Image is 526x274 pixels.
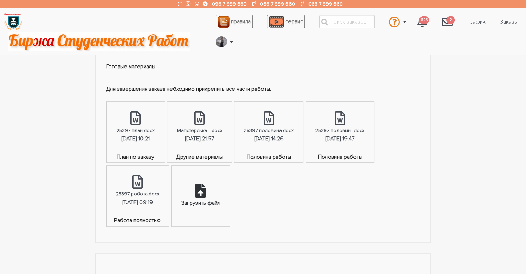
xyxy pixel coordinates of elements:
[315,126,364,134] div: 25397 половин...docx
[116,190,159,198] div: 25397 робота.docx
[216,15,253,28] a: правила
[412,12,433,31] a: 625
[107,166,169,216] a: 25397 робота.docx[DATE] 09:19
[285,18,303,25] span: сервис
[319,15,375,28] input: Поиск заказов
[495,15,523,28] a: Заказы
[231,18,251,25] span: правила
[446,16,455,25] span: 2
[419,16,429,25] span: 625
[308,1,342,7] a: 063 7 999 660
[436,12,458,31] a: 2
[106,85,420,94] p: Для завершения заказа небходимо прикрепить все части работы.
[254,134,284,143] div: [DATE] 14:26
[121,134,150,143] div: [DATE] 10:21
[107,216,169,226] span: Работа полностью
[260,1,295,7] a: 066 7 999 660
[8,32,190,51] img: motto-2ce64da2796df845c65ce8f9480b9c9d679903764b3ca6da4b6de107518df0fe.gif
[218,16,229,28] img: agreement_icon-feca34a61ba7f3d1581b08bc946b2ec1ccb426f67415f344566775c155b7f62c.png
[234,153,303,163] span: Половина работы
[462,15,491,28] a: График
[181,199,220,208] div: Загрузить файл
[122,198,153,207] div: [DATE] 09:19
[117,126,155,134] div: 25397 план.docx
[267,15,305,28] a: сервис
[4,12,23,31] img: logo-135dea9cf721667cc4ddb0c1795e3ba8b7f362e3d0c04e2cc90b931989920324.png
[244,126,294,134] div: 25397 половина.docx
[106,63,155,70] strong: Готовые материалы
[107,102,165,153] a: 25397 план.docx[DATE] 10:21
[167,102,231,153] a: Магістерська ...docx[DATE] 21:57
[177,126,222,134] div: Магістерська ...docx
[269,16,284,28] img: play_icon-49f7f135c9dc9a03216cfdbccbe1e3994649169d890fb554cedf0eac35a01ba8.png
[167,153,231,163] span: Другие материалы
[212,1,247,7] a: 096 7 999 660
[234,102,303,153] a: 25397 половина.docx[DATE] 14:26
[216,36,227,47] img: 20171208_160937.jpg
[306,153,374,163] span: Половина работы
[306,102,374,153] a: 25397 половин...docx[DATE] 19:47
[325,134,354,143] div: [DATE] 19:47
[185,134,214,143] div: [DATE] 21:57
[107,153,165,163] span: План по заказу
